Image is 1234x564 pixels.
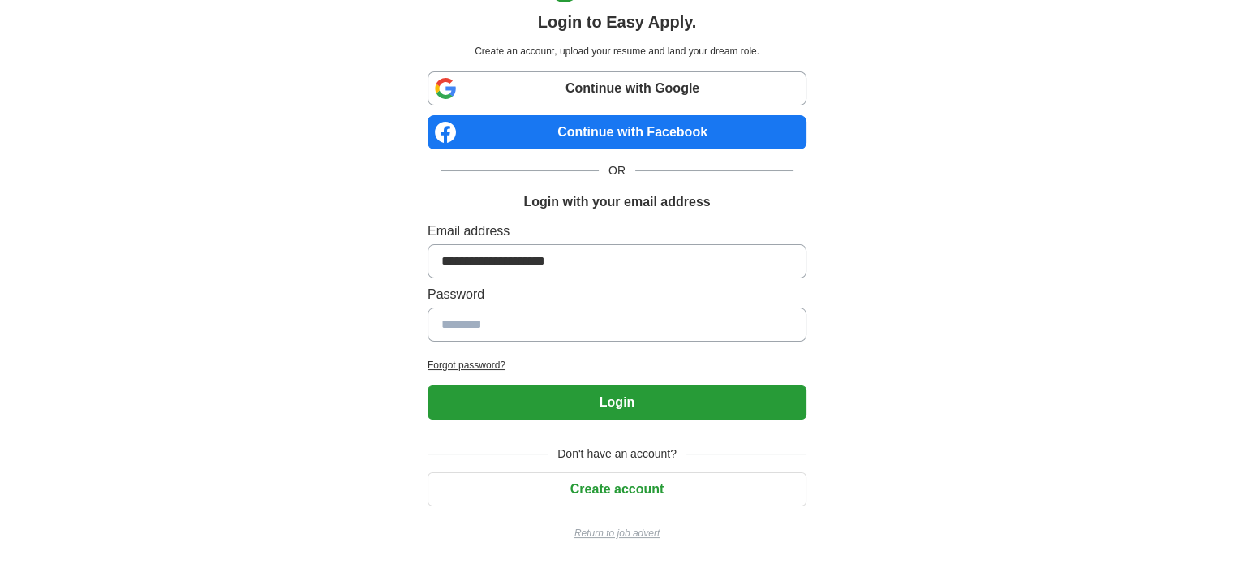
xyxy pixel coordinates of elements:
label: Email address [428,222,806,241]
span: OR [599,162,635,179]
a: Return to job advert [428,526,806,540]
a: Continue with Google [428,71,806,105]
button: Create account [428,472,806,506]
p: Create an account, upload your resume and land your dream role. [431,44,803,58]
span: Don't have an account? [548,446,686,463]
h1: Login to Easy Apply. [538,10,697,34]
a: Continue with Facebook [428,115,806,149]
button: Login [428,385,806,420]
a: Create account [428,482,806,496]
a: Forgot password? [428,358,806,372]
label: Password [428,285,806,304]
h1: Login with your email address [523,192,710,212]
